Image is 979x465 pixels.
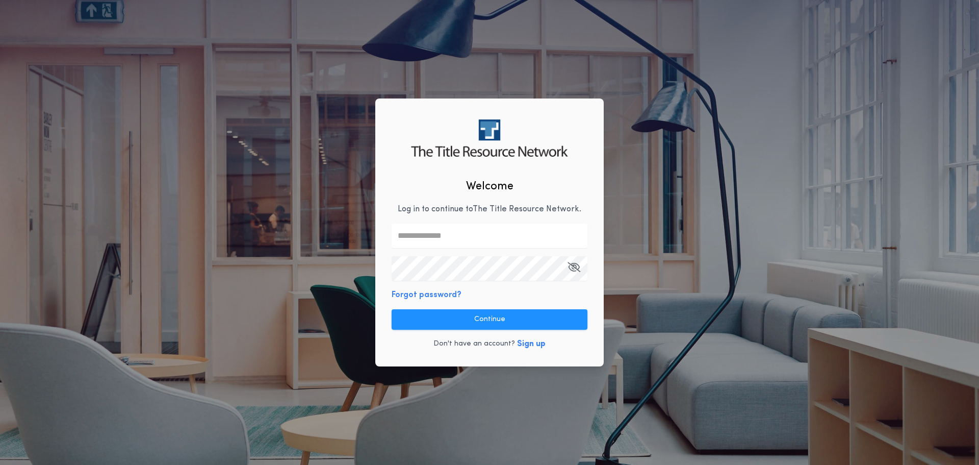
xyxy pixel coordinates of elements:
img: logo [411,119,568,157]
button: Continue [392,309,587,330]
button: Forgot password? [392,289,461,301]
button: Sign up [517,338,546,350]
h2: Welcome [466,178,513,195]
p: Don't have an account? [433,339,515,349]
p: Log in to continue to The Title Resource Network . [398,203,581,215]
